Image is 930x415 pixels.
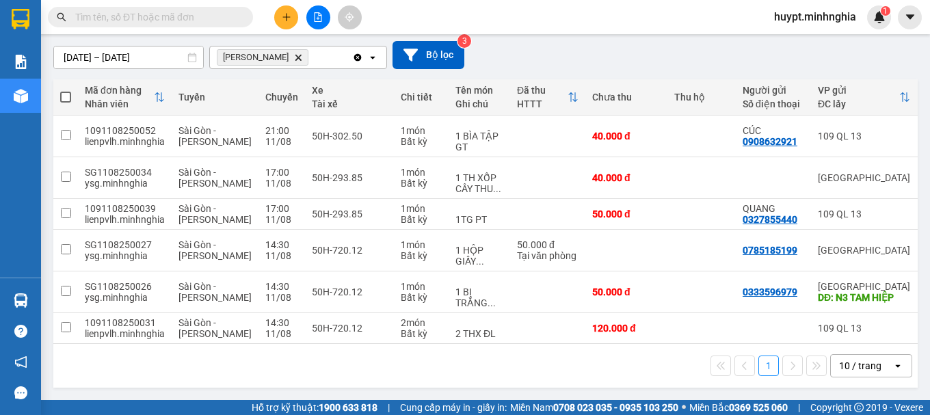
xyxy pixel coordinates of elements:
div: 1 TH XỐP CÂY THUỶ SINH [455,172,503,194]
svg: open [892,360,903,371]
div: 1 BÌA TẬP GT [455,131,503,152]
div: DĐ: N3 TAM HIỆP [818,292,910,303]
th: Toggle SortBy [78,79,172,116]
div: SG1108250026 [85,281,165,292]
div: 50.000 đ [517,239,579,250]
div: Ghi chú [455,98,503,109]
div: 2 món [401,317,442,328]
img: warehouse-icon [14,293,28,308]
sup: 3 [457,34,471,48]
img: icon-new-feature [873,11,886,23]
div: 1 món [401,281,442,292]
strong: 0708 023 035 - 0935 103 250 [553,402,678,413]
img: solution-icon [14,55,28,69]
span: copyright [854,403,864,412]
div: CÚC [743,125,804,136]
div: Chưa thu [592,92,661,103]
div: lienpvlh.minhnghia [85,136,165,147]
div: SG1108250034 [85,167,165,178]
span: Sài Gòn - [PERSON_NAME] [178,239,252,261]
div: Tại văn phòng [517,250,579,261]
span: file-add [313,12,323,22]
div: 50H-720.12 [312,245,387,256]
div: Tuyến [178,92,252,103]
div: 1 món [401,203,442,214]
span: question-circle [14,325,27,338]
div: Nhân viên [85,98,154,109]
div: 0785185199 [743,245,797,256]
sup: 1 [881,6,890,16]
button: caret-down [898,5,922,29]
div: 1091108250052 [85,125,165,136]
div: Bất kỳ [401,292,442,303]
span: VP Phan Thiết, close by backspace [217,49,308,66]
div: 0333596979 [743,286,797,297]
input: Tìm tên, số ĐT hoặc mã đơn [75,10,237,25]
div: 14:30 [265,281,298,292]
span: Hỗ trợ kỹ thuật: [252,400,377,415]
div: Bất kỳ [401,178,442,189]
svg: Delete [294,53,302,62]
span: Cung cấp máy in - giấy in: [400,400,507,415]
svg: open [367,52,378,63]
div: 50H-293.85 [312,172,387,183]
span: Sài Gòn - [PERSON_NAME] [178,317,252,339]
div: 2 THX ĐL [455,328,503,339]
div: Tên món [455,85,503,96]
div: QUANG [743,203,804,214]
div: ysg.minhnghia [85,292,165,303]
button: file-add [306,5,330,29]
div: Xe [312,85,387,96]
div: 109 QL 13 [818,323,910,334]
div: 50.000 đ [592,209,661,219]
div: 11/08 [265,292,298,303]
div: lienpvlh.minhnghia [85,328,165,339]
span: VP Phan Thiết [223,52,289,63]
input: Select a date range. [54,46,203,68]
div: 50.000 đ [592,286,661,297]
div: Bất kỳ [401,250,442,261]
div: 0327855440 [743,214,797,225]
th: Toggle SortBy [510,79,585,116]
div: Đã thu [517,85,568,96]
div: 11/08 [265,136,298,147]
div: lienpvlh.minhnghia [85,214,165,225]
div: 14:30 [265,239,298,250]
span: huypt.minhnghia [763,8,867,25]
div: Mã đơn hàng [85,85,154,96]
div: 1 món [401,125,442,136]
svg: Clear all [352,52,363,63]
div: 0908632921 [743,136,797,147]
div: 120.000 đ [592,323,661,334]
div: 50H-302.50 [312,131,387,142]
div: 17:00 [265,203,298,214]
img: logo-vxr [12,9,29,29]
span: Miền Bắc [689,400,788,415]
span: Sài Gòn - [PERSON_NAME] [178,167,252,189]
div: 14:30 [265,317,298,328]
button: Bộ lọc [393,41,464,69]
div: Bất kỳ [401,328,442,339]
div: 1 món [401,167,442,178]
button: plus [274,5,298,29]
div: 1091108250031 [85,317,165,328]
div: 1TG PT [455,214,503,225]
span: | [798,400,800,415]
div: 10 / trang [839,359,881,373]
div: Chuyến [265,92,298,103]
span: caret-down [904,11,916,23]
input: Selected VP Phan Thiết. [311,51,313,64]
button: aim [338,5,362,29]
span: | [388,400,390,415]
div: 50H-293.85 [312,209,387,219]
div: ysg.minhnghia [85,178,165,189]
div: ĐC lấy [818,98,899,109]
div: 40.000 đ [592,131,661,142]
div: Bất kỳ [401,214,442,225]
div: SG1108250027 [85,239,165,250]
div: Chi tiết [401,92,442,103]
span: Sài Gòn - [PERSON_NAME] [178,125,252,147]
strong: 0369 525 060 [729,402,788,413]
button: 1 [758,356,779,376]
div: 50H-720.12 [312,323,387,334]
